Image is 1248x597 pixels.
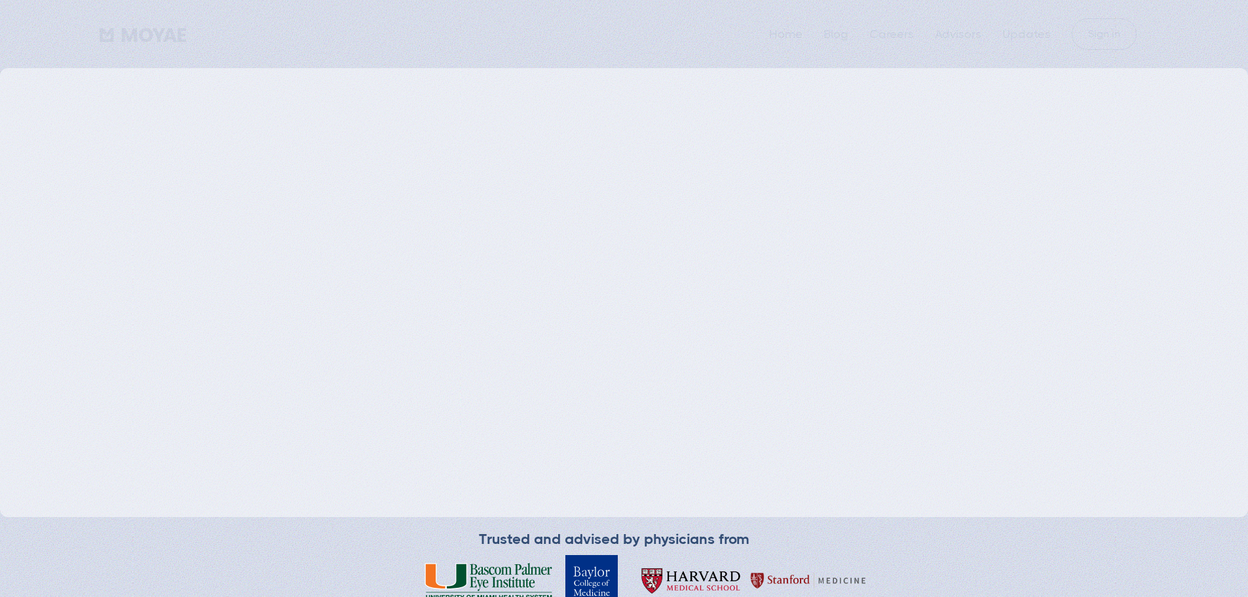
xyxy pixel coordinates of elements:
a: Careers [869,28,914,41]
img: Moyae Logo [100,28,186,42]
div: Trusted and advised by physicians from [479,530,749,549]
a: Sign in [1072,18,1137,50]
a: Home [769,28,803,41]
a: Advisors [935,28,981,41]
a: Blog [823,28,848,41]
a: home [100,24,186,44]
a: Updates [1002,28,1051,41]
